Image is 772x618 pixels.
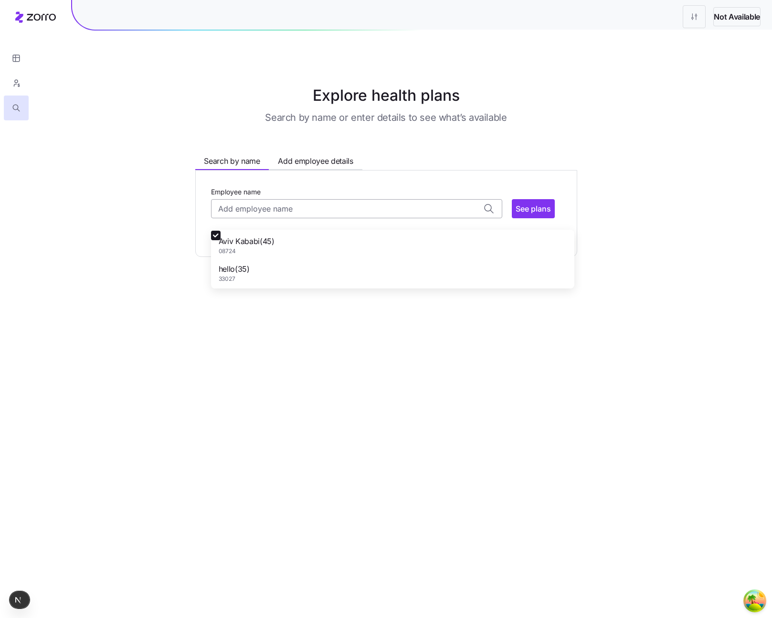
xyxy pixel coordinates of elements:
input: Add employee name [211,199,502,218]
h3: Search by name or enter details to see what’s available [265,111,507,124]
h1: Explore health plans [149,84,623,107]
span: See plans [516,203,551,214]
button: Open Tanstack query devtools [745,591,764,610]
button: See plans [512,199,555,218]
span: Add employee details [278,155,353,167]
span: hello ( 35 ) [219,263,250,275]
span: 08724 [219,247,275,256]
span: Search by name [204,155,260,167]
span: Not Available [714,11,760,23]
label: Employee name [211,187,261,197]
span: Aviv Kababi ( 45 ) [219,235,275,247]
span: 33027 [219,275,250,283]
